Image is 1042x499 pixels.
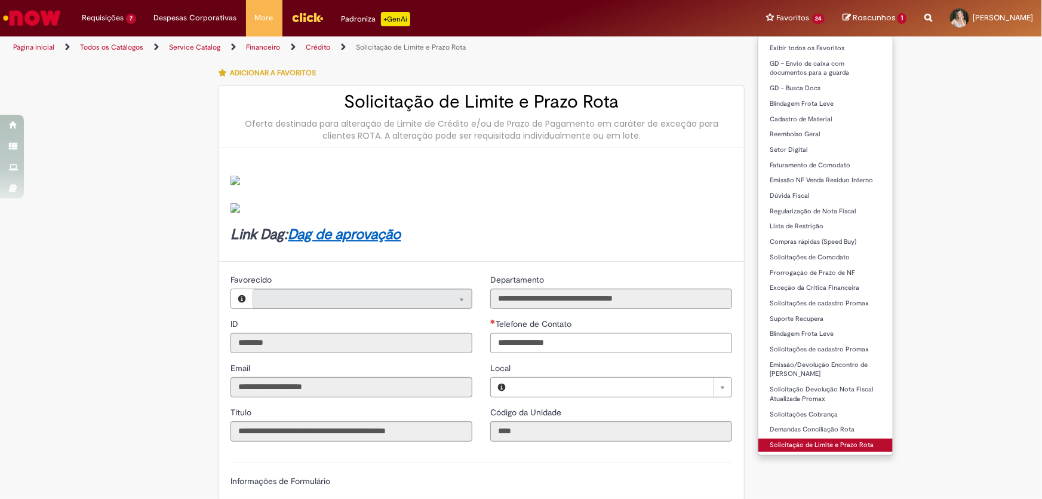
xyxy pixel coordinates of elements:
[230,407,254,418] span: Somente leitura - Título
[758,174,893,187] a: Emissão NF Venda Resíduo Interno
[356,42,466,52] a: Solicitação de Limite e Prazo Rota
[490,319,496,324] span: Obrigatório Preenchido
[126,14,136,24] span: 7
[381,12,410,26] p: +GenAi
[758,97,893,111] a: Blindagem Frota Leve
[758,189,893,203] a: Dúvida Fiscal
[82,12,124,24] span: Requisições
[758,439,893,452] a: Solicitação de Limite e Prazo Rota
[758,251,893,264] a: Solicitações de Comodato
[218,60,322,85] button: Adicionar a Favoritos
[758,205,893,218] a: Regularização de Nota Fiscal
[758,235,893,249] a: Compras rápidas (Speed Buy)
[154,12,237,24] span: Despesas Corporativas
[490,289,732,309] input: Departamento
[230,225,401,244] strong: Link Dag:
[758,113,893,126] a: Cadastro de Material
[973,13,1033,23] span: [PERSON_NAME]
[758,128,893,141] a: Reembolso Geral
[230,319,241,329] span: Somente leitura - ID
[758,57,893,79] a: GD - Envio de caixa com documentos para a guarda
[230,406,254,418] label: Somente leitura - Título
[230,362,253,374] label: Somente leitura - Email
[758,36,894,455] ul: Favoritos
[9,36,686,59] ul: Trilhas de página
[80,42,143,52] a: Todos os Catálogos
[230,318,241,330] label: Somente leitura - ID
[490,407,564,418] span: Somente leitura - Código da Unidade
[758,423,893,436] a: Demandas Conciliação Rota
[758,267,893,280] a: Prorrogação de Prazo de NF
[288,225,401,244] a: Dag de aprovação
[1,6,63,30] img: ServiceNow
[230,363,253,374] span: Somente leitura - Email
[758,327,893,341] a: Blindagem Frota Leve
[490,421,732,442] input: Código da Unidade
[512,378,731,397] a: Limpar campo Local
[777,12,810,24] span: Favoritos
[490,406,564,418] label: Somente leitura - Código da Unidade
[230,274,274,285] span: Somente leitura - Favorecido
[491,378,512,397] button: Local, Visualizar este registro
[13,42,54,52] a: Página inicial
[758,343,893,356] a: Solicitações de cadastro Promax
[169,42,220,52] a: Service Catalog
[758,220,893,233] a: Lista de Restrição
[230,333,472,353] input: ID
[758,159,893,172] a: Faturamento de Comodato
[758,408,893,421] a: Solicitações Cobrança
[230,203,240,213] img: sys_attachment.do
[758,143,893,157] a: Setor Digital
[342,12,410,26] div: Padroniza
[758,359,893,381] a: Emissão/Devolução Encontro de [PERSON_NAME]
[758,42,893,55] a: Exibir todos os Favoritos
[230,92,732,112] h2: Solicitação de Limite e Prazo Rota
[758,297,893,310] a: Solicitações de cadastro Promax
[496,319,574,329] span: Telefone de Contato
[843,13,906,24] a: Rascunhos
[812,14,825,24] span: 24
[230,176,240,185] img: sys_attachment.do
[490,363,513,374] span: Local
[758,313,893,326] a: Suporte Recupera
[246,42,280,52] a: Financeiro
[231,289,253,308] button: Favorecido, Visualizar este registro
[230,377,472,397] input: Email
[253,289,472,308] a: Limpar campo Favorecido
[490,274,546,286] label: Somente leitura - Departamento
[758,82,893,95] a: GD - Busca Docs
[230,68,316,78] span: Adicionar a Favoritos
[306,42,330,52] a: Crédito
[230,118,732,142] div: Oferta destinada para alteração de Limite de Crédito e/ou de Prazo de Pagamento em caráter de exc...
[853,12,896,23] span: Rascunhos
[897,13,906,24] span: 1
[490,333,732,353] input: Telefone de Contato
[758,383,893,405] a: Solicitação Devolução Nota Fiscal Atualizada Promax
[291,8,324,26] img: click_logo_yellow_360x200.png
[230,476,330,486] label: Informações de Formulário
[758,281,893,295] a: Exceção da Crítica Financeira
[255,12,273,24] span: More
[230,421,472,442] input: Título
